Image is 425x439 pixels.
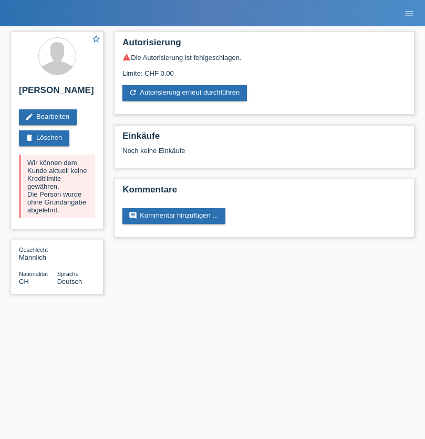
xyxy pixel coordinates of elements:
i: refresh [129,88,137,97]
i: star_border [91,34,101,44]
i: delete [25,134,34,142]
div: Limite: CHF 0.00 [122,62,406,77]
i: comment [129,211,137,220]
span: Geschlecht [19,247,48,253]
h2: Einkäufe [122,131,406,147]
div: Männlich [19,246,57,261]
span: Schweiz [19,278,29,285]
div: Wir können dem Kunde aktuell keine Kreditlimite gewähren. Die Person wurde ohne Grundangabe abgel... [19,155,95,218]
a: editBearbeiten [19,109,77,125]
span: Sprache [57,271,79,277]
span: Deutsch [57,278,82,285]
h2: [PERSON_NAME] [19,85,95,101]
a: commentKommentar hinzufügen ... [122,208,225,224]
h2: Autorisierung [122,37,406,53]
span: Nationalität [19,271,48,277]
i: menu [404,8,414,19]
div: Noch keine Einkäufe [122,147,406,162]
a: deleteLöschen [19,130,69,146]
div: Die Autorisierung ist fehlgeschlagen. [122,53,406,62]
a: star_border [91,34,101,45]
i: edit [25,113,34,121]
a: refreshAutorisierung erneut durchführen [122,85,247,101]
h2: Kommentare [122,185,406,200]
a: menu [399,10,420,16]
i: warning [122,53,131,62]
